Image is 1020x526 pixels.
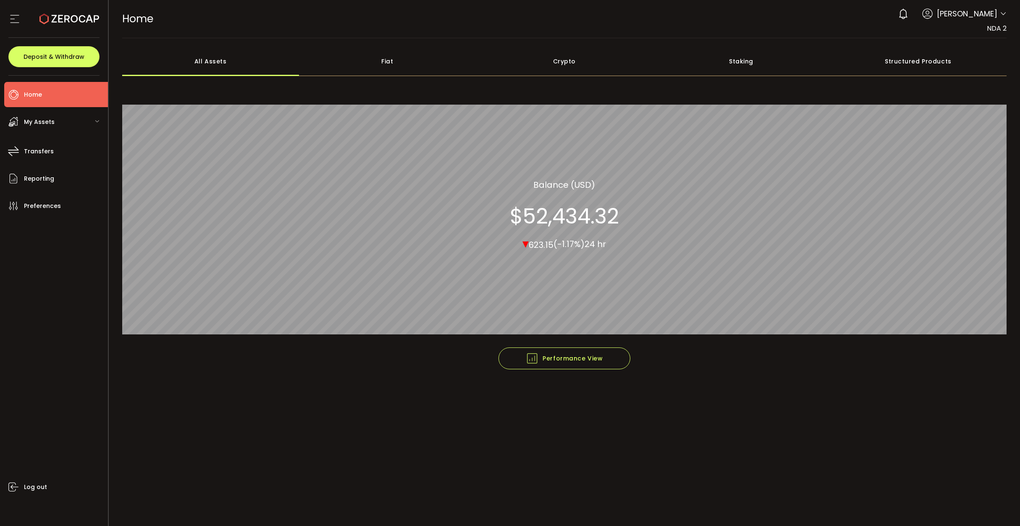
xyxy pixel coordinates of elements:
span: 24 hr [585,238,606,250]
span: Deposit & Withdraw [24,54,84,60]
span: Reporting [24,173,54,185]
div: All Assets [122,47,299,76]
iframe: Chat Widget [922,435,1020,526]
span: (-1.17%) [553,238,585,250]
span: Transfers [24,145,54,158]
span: Home [24,89,42,101]
span: [PERSON_NAME] [937,8,997,19]
span: ▾ [522,234,529,252]
span: Log out [24,481,47,493]
section: Balance (USD) [533,178,595,191]
span: 623.15 [529,239,553,250]
div: Fiat [299,47,476,76]
div: Staking [653,47,829,76]
button: Deposit & Withdraw [8,46,100,67]
div: Structured Products [830,47,1007,76]
span: Home [122,11,153,26]
span: Preferences [24,200,61,212]
section: $52,434.32 [510,203,619,229]
span: My Assets [24,116,55,128]
span: Performance View [526,352,603,365]
button: Performance View [498,347,630,369]
div: Crypto [476,47,653,76]
span: NDA 2 [987,24,1007,33]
